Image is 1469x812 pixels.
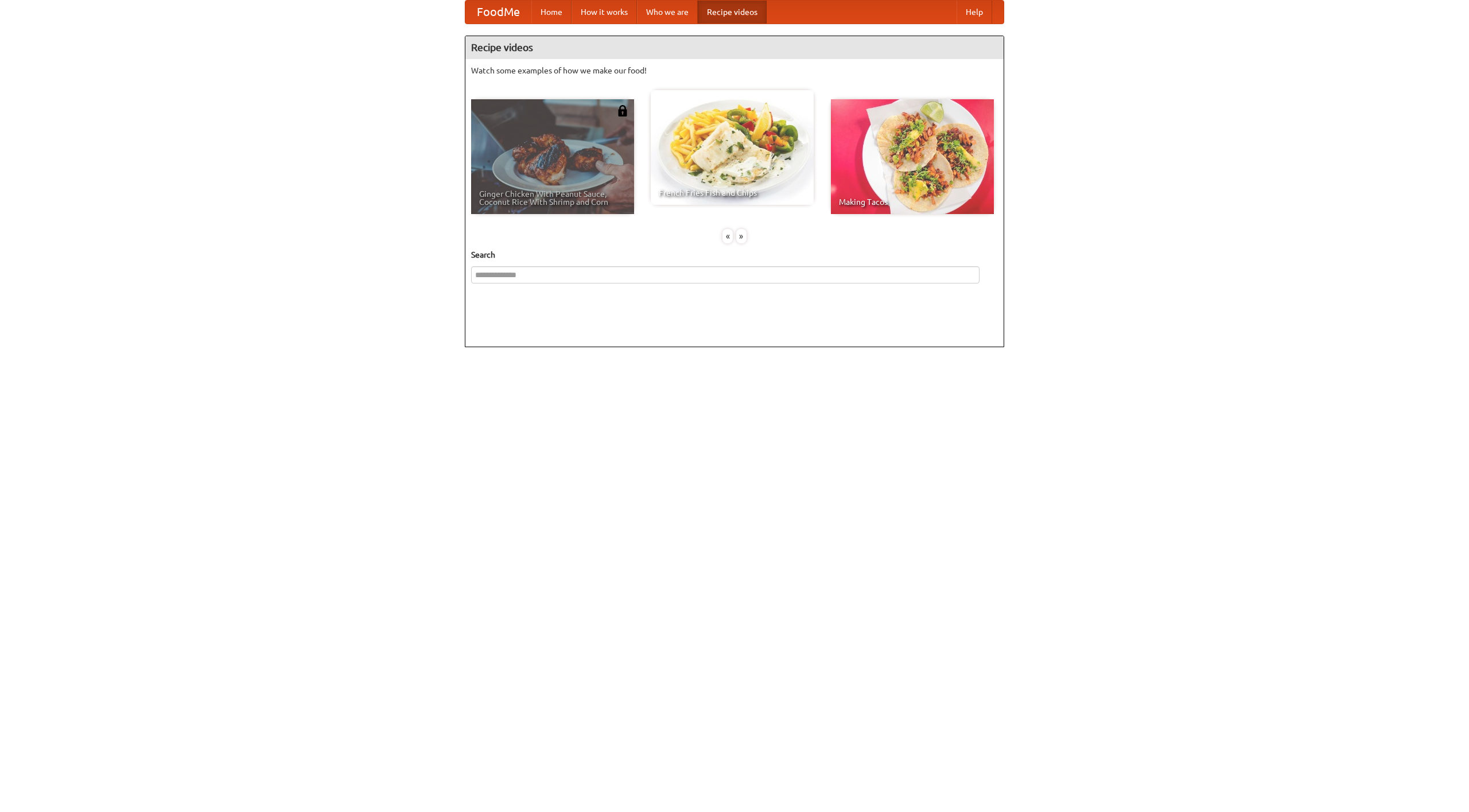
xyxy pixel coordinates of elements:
a: Help [957,1,992,24]
span: French Fries Fish and Chips [659,189,806,197]
h5: Search [471,249,998,261]
a: Recipe videos [698,1,767,24]
p: Watch some examples of how we make our food! [471,65,998,76]
span: Making Tacos [839,198,986,206]
img: 483408.png [617,105,628,116]
h4: Recipe videos [465,36,1004,59]
a: French Fries Fish and Chips [651,90,814,205]
div: « [722,229,733,243]
a: Who we are [637,1,698,24]
div: » [736,229,747,243]
a: Making Tacos [831,99,994,214]
a: How it works [572,1,637,24]
a: FoodMe [465,1,531,24]
a: Home [531,1,572,24]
